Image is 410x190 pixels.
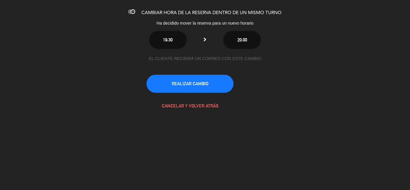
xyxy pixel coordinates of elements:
button: 20:00 [223,31,261,49]
button: 19:30 [149,31,187,49]
button: REALIZAR CAMBIO [146,75,234,93]
span: 19:30 [163,37,173,42]
div: Ha decidido mover la reserva para un nuevo horario [106,20,304,27]
div: EL CLIENTE RECIBIRÁ UN CORREO CON ESTE CAMBIO [146,55,264,62]
span: 20:00 [237,37,247,42]
span: CAMBIAR HORA DE LA RESERVA DENTRO DE UN MISMO TURNO [141,11,282,15]
button: CANCELAR Y VOLVER ATRÁS [146,97,234,115]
